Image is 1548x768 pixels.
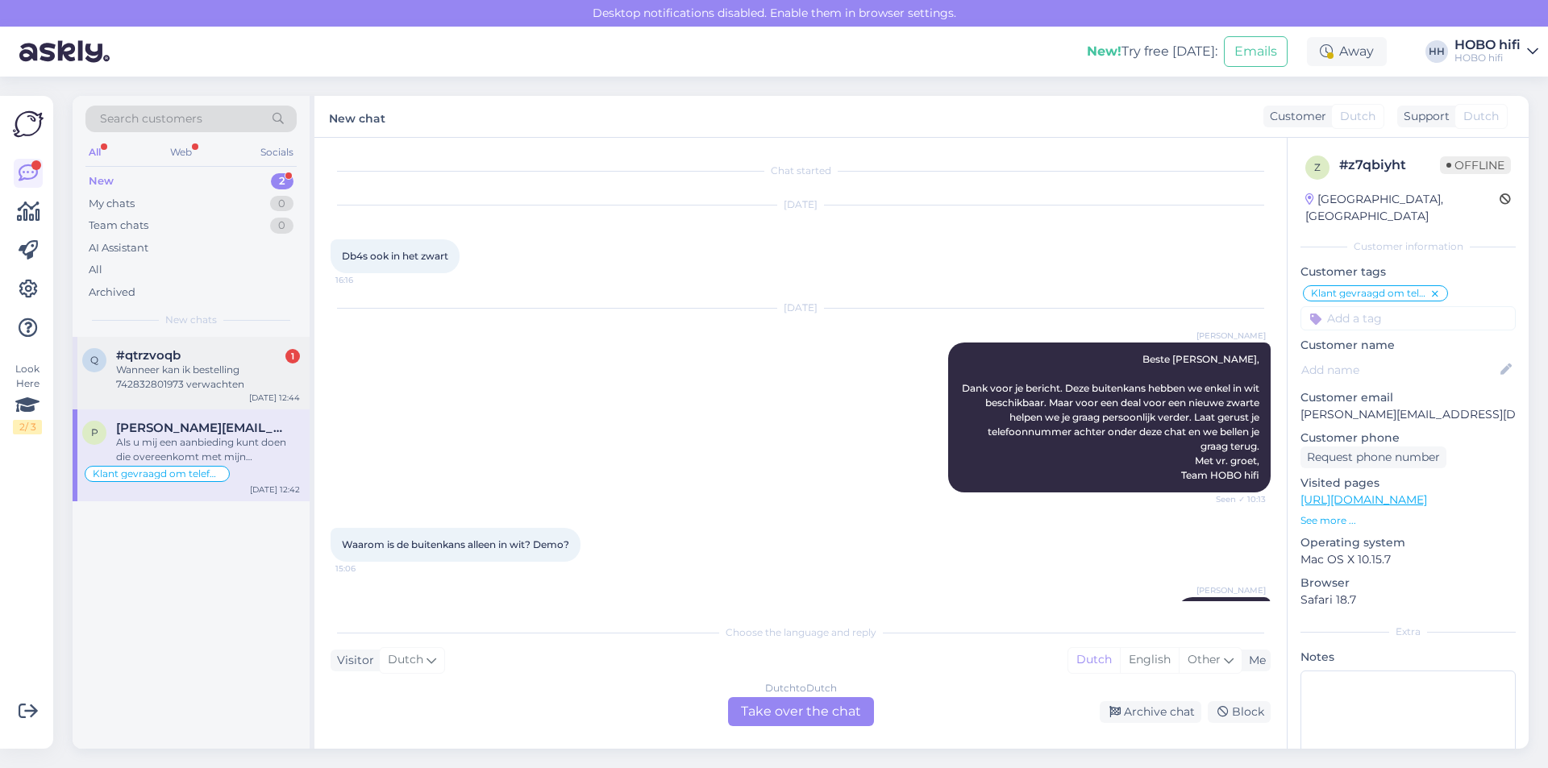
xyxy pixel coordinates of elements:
p: Visited pages [1300,475,1516,492]
img: Askly Logo [13,109,44,139]
div: Choose the language and reply [331,625,1271,640]
p: Mac OS X 10.15.7 [1300,551,1516,568]
p: Notes [1300,649,1516,666]
div: Customer information [1300,239,1516,254]
div: AI Assistant [89,240,148,256]
p: Customer phone [1300,430,1516,446]
div: 0 [270,218,293,234]
span: Klant gevraagd om telefoonnummer [1311,289,1429,298]
span: Db4s ook in het zwart [342,250,448,262]
div: [GEOGRAPHIC_DATA], [GEOGRAPHIC_DATA] [1305,191,1500,225]
div: My chats [89,196,135,212]
input: Add name [1301,361,1497,379]
span: 15:06 [335,563,396,575]
a: HOBO hifiHOBO hifi [1454,39,1538,64]
div: 2 / 3 [13,420,42,434]
p: Browser [1300,575,1516,592]
div: All [85,142,104,163]
div: Chat started [331,164,1271,178]
p: Customer name [1300,337,1516,354]
span: Dutch [388,651,423,669]
p: [PERSON_NAME][EMAIL_ADDRESS][DOMAIN_NAME] [1300,406,1516,423]
label: New chat [329,106,385,127]
div: Try free [DATE]: [1087,42,1217,61]
span: 16:16 [335,274,396,286]
div: Customer [1263,108,1326,125]
div: Dutch to Dutch [765,681,837,695]
span: #qtrzvoqb [116,348,181,363]
div: 0 [270,196,293,212]
div: Request phone number [1300,446,1446,468]
div: # z7qbiyht [1339,156,1440,175]
span: Dutch [1340,108,1375,125]
div: Away [1307,37,1387,66]
a: [URL][DOMAIN_NAME] [1300,492,1427,507]
span: New chats [165,313,217,327]
div: 1 [285,349,300,363]
div: Archived [89,284,135,301]
div: [DATE] 12:44 [249,392,300,404]
span: Offline [1440,156,1511,174]
p: Safari 18.7 [1300,592,1516,608]
div: Wanneer kan ik bestelling 742832801973 verwachten [116,363,300,392]
div: New [89,173,114,189]
div: Extra [1300,625,1516,639]
div: All [89,262,102,278]
div: HOBO hifi [1454,39,1521,52]
div: HH [1425,40,1448,63]
span: Waarom is de buitenkans alleen in wit? Demo? [342,538,569,550]
span: [PERSON_NAME] [1196,584,1266,596]
p: Customer tags [1300,264,1516,280]
div: [DATE] [331,301,1271,315]
div: Visitor [331,652,374,669]
div: 2 [271,173,293,189]
div: Me [1242,652,1266,669]
div: Support [1397,108,1450,125]
span: peter.spaan@stratosfd.nl [116,421,284,435]
div: [DATE] [331,197,1271,212]
b: New! [1087,44,1121,59]
div: Web [167,142,195,163]
p: See more ... [1300,513,1516,528]
div: Look Here [13,362,42,434]
div: HOBO hifi [1454,52,1521,64]
span: q [90,354,98,366]
div: [DATE] 12:42 [250,484,300,496]
span: Dutch [1463,108,1499,125]
span: Klant gevraagd om telefoonnummer [93,469,222,479]
input: Add a tag [1300,306,1516,330]
span: z [1314,161,1321,173]
button: Emails [1224,36,1288,67]
p: Customer email [1300,389,1516,406]
p: Operating system [1300,534,1516,551]
span: Other [1188,652,1221,666]
div: Dutch [1068,648,1120,672]
div: Block [1208,701,1271,723]
span: p [91,426,98,438]
div: Als u mij een aanbieding kunt doen die overeenkomt met mijn verwachting rond [DATE][DATE] kunt u ... [116,435,300,464]
span: Search customers [100,110,202,127]
div: English [1120,648,1179,672]
span: [PERSON_NAME] [1196,330,1266,342]
div: Archive chat [1100,701,1201,723]
div: Take over the chat [728,697,874,726]
span: Seen ✓ 10:13 [1205,493,1266,505]
div: Socials [257,142,297,163]
div: Team chats [89,218,148,234]
span: Beste [PERSON_NAME], Dank voor je bericht. Deze buitenkans hebben we enkel in wit beschikbaar. Ma... [962,353,1262,481]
